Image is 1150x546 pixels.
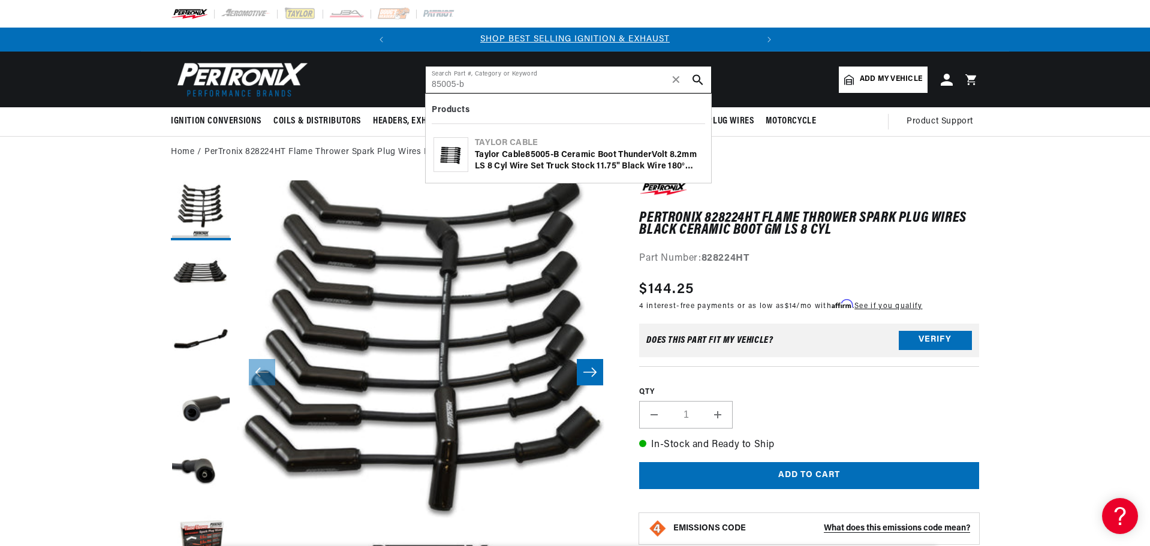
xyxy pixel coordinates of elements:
[577,359,603,385] button: Slide right
[702,254,749,263] strong: 828224HT
[785,303,797,310] span: $14
[393,33,757,46] div: Announcement
[685,67,711,93] button: search button
[639,387,979,397] label: QTY
[171,444,231,504] button: Load image 5 in gallery view
[907,115,973,128] span: Product Support
[273,115,361,128] span: Coils & Distributors
[854,303,922,310] a: See if you qualify - Learn more about Affirm Financing (opens in modal)
[434,144,468,167] img: Taylor Cable 85005-B Ceramic Boot ThunderVolt 8.2mm LS 8 Cyl Wire Set Truck Stock 11.75" Black Wi...
[839,67,928,93] a: Add my vehicle
[675,107,760,135] summary: Spark Plug Wires
[267,107,367,135] summary: Coils & Distributors
[475,137,703,149] div: Taylor Cable
[646,336,773,345] div: Does This part fit My vehicle?
[249,359,275,385] button: Slide left
[171,378,231,438] button: Load image 4 in gallery view
[141,28,1009,52] slideshow-component: Translation missing: en.sections.announcements.announcement_bar
[393,33,757,46] div: 1 of 2
[681,115,754,128] span: Spark Plug Wires
[639,462,979,489] button: Add to cart
[673,523,970,534] button: EMISSIONS CODEWhat does this emissions code mean?
[525,150,550,159] b: 85005
[766,115,816,128] span: Motorcycle
[369,28,393,52] button: Translation missing: en.sections.announcements.previous_announcement
[475,149,703,173] div: Taylor Cable -B Ceramic Boot ThunderVolt 8.2mm LS 8 Cyl Wire Set Truck Stock 11.75" Black Wire 18...
[171,312,231,372] button: Load image 3 in gallery view
[760,107,822,135] summary: Motorcycle
[171,180,231,240] button: Load image 1 in gallery view
[639,300,922,312] p: 4 interest-free payments or as low as /mo with .
[824,524,970,533] strong: What does this emissions code mean?
[432,105,469,114] b: Products
[367,107,519,135] summary: Headers, Exhausts & Components
[426,67,711,93] input: Search Part #, Category or Keyword
[171,59,309,100] img: Pertronix
[171,246,231,306] button: Load image 2 in gallery view
[648,519,667,538] img: Emissions code
[480,35,670,44] a: SHOP BEST SELLING IGNITION & EXHAUST
[171,115,261,128] span: Ignition Conversions
[171,146,194,159] a: Home
[860,74,922,85] span: Add my vehicle
[171,146,979,159] nav: breadcrumbs
[673,524,746,533] strong: EMISSIONS CODE
[639,251,979,267] div: Part Number:
[899,331,972,350] button: Verify
[639,438,979,453] p: In-Stock and Ready to Ship
[171,107,267,135] summary: Ignition Conversions
[373,115,513,128] span: Headers, Exhausts & Components
[757,28,781,52] button: Translation missing: en.sections.announcements.next_announcement
[832,300,853,309] span: Affirm
[639,279,694,300] span: $144.25
[204,146,555,159] a: PerTronix 828224HT Flame Thrower Spark Plug Wires Black Ceramic Boot GM LS 8 cyl
[639,212,979,237] h1: PerTronix 828224HT Flame Thrower Spark Plug Wires Black Ceramic Boot GM LS 8 cyl
[907,107,979,136] summary: Product Support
